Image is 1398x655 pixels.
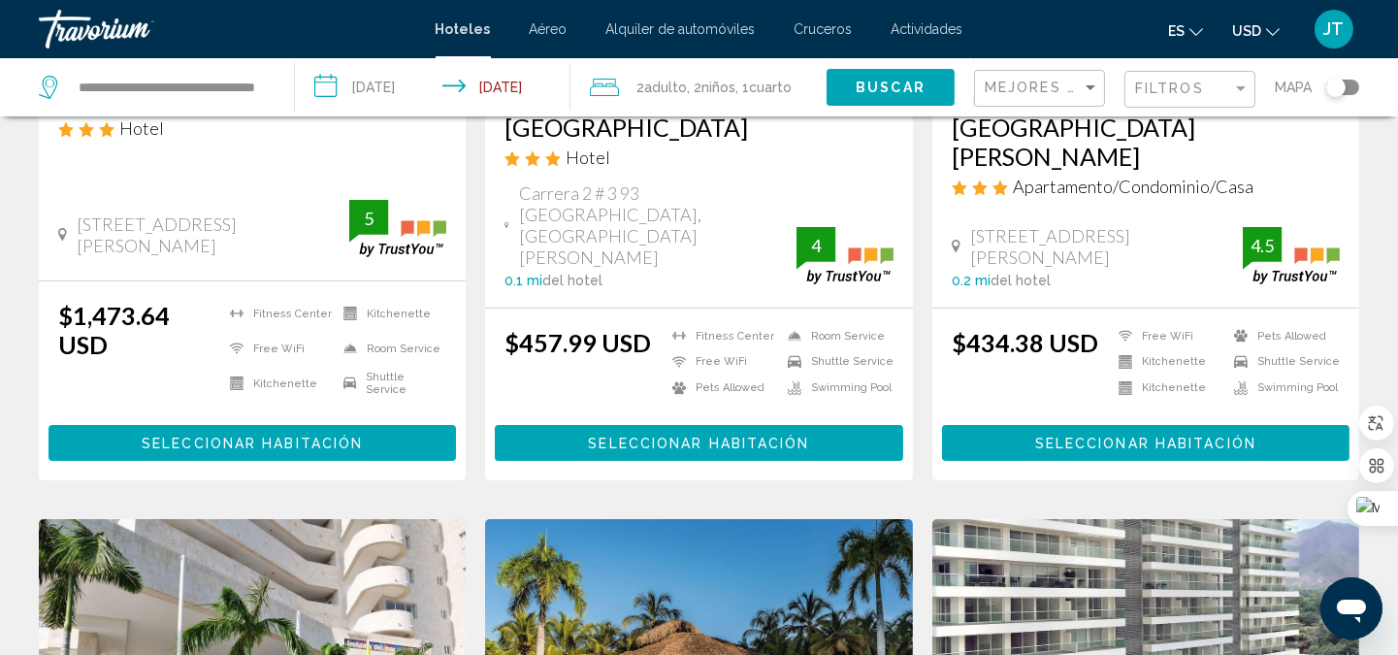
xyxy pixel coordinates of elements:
[570,58,827,116] button: Travelers: 2 adults, 2 children
[142,436,363,451] span: Seleccionar habitación
[735,74,792,101] span: , 1
[663,328,778,344] li: Fitness Center
[1109,328,1224,344] li: Free WiFi
[495,425,902,461] button: Seleccionar habitación
[1168,23,1185,39] span: es
[663,379,778,396] li: Pets Allowed
[663,354,778,371] li: Free WiFi
[220,336,333,361] li: Free WiFi
[778,328,894,344] li: Room Service
[334,301,446,326] li: Kitchenette
[1275,74,1312,101] span: Mapa
[1312,79,1359,96] button: Toggle map
[749,80,792,95] span: Cuarto
[892,21,963,37] a: Actividades
[220,301,333,326] li: Fitness Center
[952,83,1340,171] a: Santorini Villas [GEOGRAPHIC_DATA][PERSON_NAME]
[1243,227,1340,284] img: trustyou-badge.svg
[1232,16,1280,45] button: Change currency
[1124,70,1255,110] button: Filter
[504,328,651,357] ins: $457.99 USD
[856,81,926,96] span: Buscar
[49,430,456,451] a: Seleccionar habitación
[1035,436,1256,451] span: Seleccionar habitación
[778,379,894,396] li: Swimming Pool
[58,301,170,359] ins: $1,473.64 USD
[985,81,1099,97] mat-select: Sort by
[1168,16,1203,45] button: Change language
[1232,23,1261,39] span: USD
[797,234,835,257] div: 4
[942,430,1349,451] a: Seleccionar habitación
[952,328,1098,357] ins: $434.38 USD
[795,21,853,37] a: Cruceros
[349,207,388,230] div: 5
[77,213,349,256] span: [STREET_ADDRESS][PERSON_NAME]
[1109,379,1224,396] li: Kitchenette
[1320,577,1382,639] iframe: Botón para iniciar la ventana de mensajería
[970,225,1243,268] span: [STREET_ADDRESS][PERSON_NAME]
[1135,81,1204,96] span: Filtros
[985,80,1180,95] span: Mejores descuentos
[436,21,491,37] a: Hoteles
[220,371,333,396] li: Kitchenette
[1224,328,1340,344] li: Pets Allowed
[39,10,416,49] a: Travorium
[827,69,955,105] button: Buscar
[991,273,1051,288] span: del hotel
[636,74,687,101] span: 2
[495,430,902,451] a: Seleccionar habitación
[504,273,542,288] span: 0.1 mi
[778,354,894,371] li: Shuttle Service
[797,227,894,284] img: trustyou-badge.svg
[1324,19,1345,39] span: JT
[566,147,610,168] span: Hotel
[119,117,164,139] span: Hotel
[701,80,735,95] span: Niños
[644,80,687,95] span: Adulto
[530,21,568,37] a: Aéreo
[952,273,991,288] span: 0.2 mi
[349,200,446,257] img: trustyou-badge.svg
[606,21,756,37] a: Alquiler de automóviles
[1109,354,1224,371] li: Kitchenette
[49,425,456,461] button: Seleccionar habitación
[1013,176,1253,197] span: Apartamento/Condominio/Casa
[519,182,797,268] span: Carrera 2 # 3 93 [GEOGRAPHIC_DATA], [GEOGRAPHIC_DATA][PERSON_NAME]
[588,436,809,451] span: Seleccionar habitación
[334,371,446,396] li: Shuttle Service
[1224,354,1340,371] li: Shuttle Service
[1224,379,1340,396] li: Swimming Pool
[687,74,735,101] span: , 2
[1309,9,1359,49] button: User Menu
[334,336,446,361] li: Room Service
[1243,234,1282,257] div: 4.5
[58,117,446,139] div: 3 star Hotel
[504,147,893,168] div: 3 star Hotel
[542,273,602,288] span: del hotel
[295,58,570,116] button: Check-in date: Sep 1, 2025 Check-out date: Sep 5, 2025
[952,176,1340,197] div: 3 star Apartment
[942,425,1349,461] button: Seleccionar habitación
